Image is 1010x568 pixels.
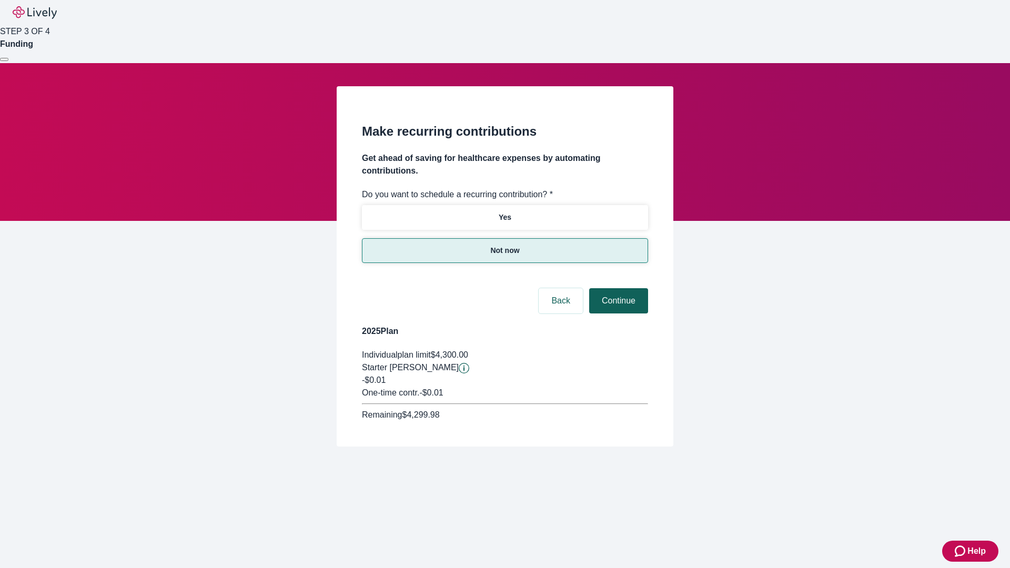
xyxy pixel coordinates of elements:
[402,410,439,419] span: $4,299.98
[431,350,468,359] span: $4,300.00
[419,388,443,397] span: - $0.01
[459,363,469,373] svg: Starter penny details
[362,376,386,384] span: -$0.01
[362,350,431,359] span: Individual plan limit
[955,545,967,557] svg: Zendesk support icon
[499,212,511,223] p: Yes
[362,363,459,372] span: Starter [PERSON_NAME]
[13,6,57,19] img: Lively
[362,152,648,177] h4: Get ahead of saving for healthcare expenses by automating contributions.
[589,288,648,313] button: Continue
[490,245,519,256] p: Not now
[362,188,553,201] label: Do you want to schedule a recurring contribution? *
[459,363,469,373] button: Lively will contribute $0.01 to establish your account
[362,238,648,263] button: Not now
[362,388,419,397] span: One-time contr.
[362,205,648,230] button: Yes
[362,325,648,338] h4: 2025 Plan
[942,541,998,562] button: Zendesk support iconHelp
[362,122,648,141] h2: Make recurring contributions
[362,410,402,419] span: Remaining
[967,545,986,557] span: Help
[539,288,583,313] button: Back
